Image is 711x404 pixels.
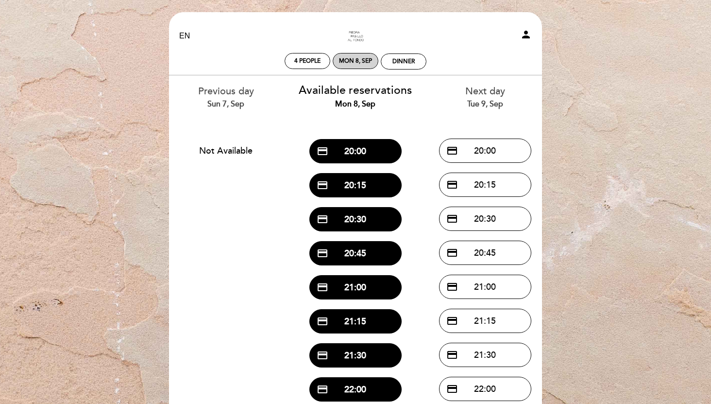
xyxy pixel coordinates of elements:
div: Previous day [169,85,284,109]
a: Piedra Pasillo [295,23,416,50]
div: Mon 8, Sep [339,57,372,65]
button: credit_card 21:15 [309,309,402,334]
span: credit_card [317,247,328,259]
button: credit_card 20:15 [309,173,402,197]
span: credit_card [317,281,328,293]
button: credit_card 20:30 [309,207,402,231]
span: credit_card [446,315,458,327]
button: credit_card 20:00 [309,139,402,163]
button: credit_card 21:30 [309,343,402,368]
button: credit_card 22:00 [309,377,402,402]
span: credit_card [446,383,458,395]
div: Mon 8, Sep [298,99,413,110]
div: Sun 7, Sep [169,99,284,110]
button: credit_card 21:00 [309,275,402,299]
span: credit_card [317,316,328,327]
span: credit_card [317,145,328,157]
div: Dinner [392,58,415,65]
button: Not Available [180,139,272,163]
button: credit_card 22:00 [439,377,531,401]
span: credit_card [446,349,458,361]
button: credit_card 20:30 [439,207,531,231]
span: credit_card [317,384,328,395]
span: credit_card [446,281,458,293]
button: person [520,29,532,44]
span: credit_card [446,247,458,259]
button: credit_card 21:30 [439,343,531,367]
button: credit_card 20:45 [309,241,402,265]
span: credit_card [317,213,328,225]
button: credit_card 21:00 [439,275,531,299]
span: credit_card [446,179,458,191]
span: credit_card [446,213,458,225]
div: Tue 9, Sep [427,99,542,110]
i: person [520,29,532,40]
div: Next day [427,85,542,109]
div: Available reservations [298,83,413,110]
span: 4 people [294,57,321,65]
button: credit_card 20:45 [439,241,531,265]
span: credit_card [446,145,458,157]
span: credit_card [317,179,328,191]
span: credit_card [317,350,328,361]
button: credit_card 21:15 [439,309,531,333]
button: credit_card 20:00 [439,139,531,163]
button: credit_card 20:15 [439,173,531,197]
